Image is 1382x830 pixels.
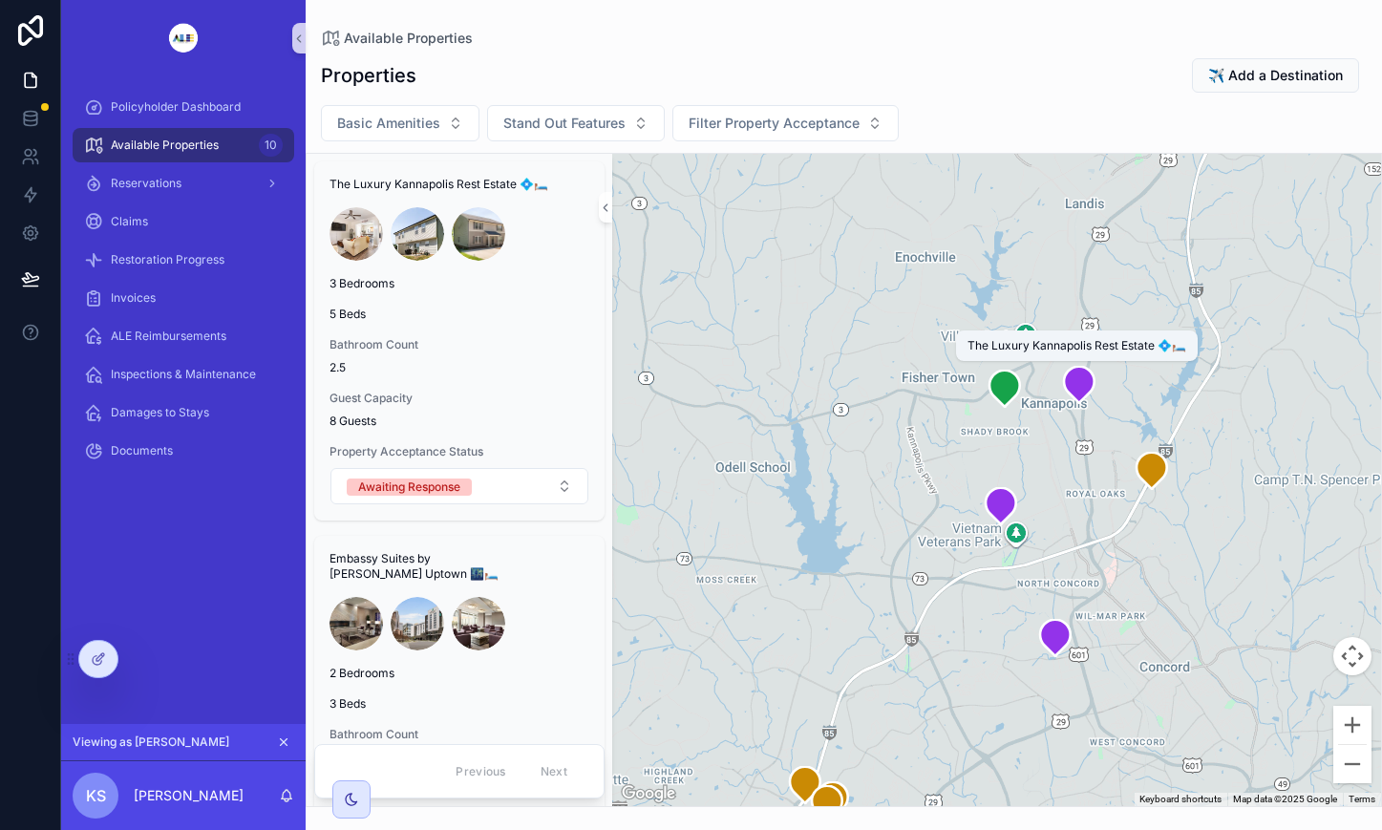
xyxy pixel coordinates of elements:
[1349,794,1375,804] a: Terms (opens in new tab)
[111,214,148,229] span: Claims
[1233,794,1337,804] span: Map data ©2025 Google
[330,727,589,742] span: Bathroom Count
[321,29,473,48] a: Available Properties
[86,784,106,807] span: KS
[111,290,156,306] span: Invoices
[330,307,589,322] span: 5 Beds
[73,128,294,162] a: Available Properties10
[330,414,589,429] span: 8 Guests
[503,114,626,133] span: Stand Out Features
[111,443,173,458] span: Documents
[1139,793,1222,806] button: Keyboard shortcuts
[1333,745,1371,783] button: Zoom out
[617,781,680,806] a: Open this area in Google Maps (opens a new window)
[321,105,479,141] button: Select Button
[73,434,294,468] a: Documents
[111,405,209,420] span: Damages to Stays
[1333,706,1371,744] button: Zoom in
[73,204,294,239] a: Claims
[154,23,213,53] img: App logo
[689,114,860,133] span: Filter Property Acceptance
[73,90,294,124] a: Policyholder Dashboard
[330,177,589,192] span: The Luxury Kannapolis Rest Estate 💠🛏️
[73,281,294,315] a: Invoices
[111,176,181,191] span: Reservations
[73,357,294,392] a: Inspections & Maintenance
[259,134,283,157] div: 10
[330,360,589,375] span: 2.5
[73,166,294,201] a: Reservations
[330,391,589,406] span: Guest Capacity
[330,444,589,459] span: Property Acceptance Status
[1208,66,1343,85] span: ✈️ Add a Destination
[330,337,589,352] span: Bathroom Count
[111,99,241,115] span: Policyholder Dashboard
[487,105,665,141] button: Select Button
[61,76,306,493] div: scrollable content
[330,276,589,291] span: 3 Bedrooms
[330,666,589,681] span: 2 Bedrooms
[73,395,294,430] a: Damages to Stays
[344,29,473,48] span: Available Properties
[73,734,229,750] span: Viewing as [PERSON_NAME]
[330,696,589,712] span: 3 Beds
[330,551,589,582] span: Embassy Suites by [PERSON_NAME] Uptown 🌃🛏️
[111,138,219,153] span: Available Properties
[337,114,440,133] span: Basic Amenities
[967,338,1186,353] div: The Luxury Kannapolis Rest Estate 💠🛏️
[314,161,605,521] a: The Luxury Kannapolis Rest Estate 💠🛏️3 Bedrooms5 BedsBathroom Count2.5Guest Capacity8 GuestsPrope...
[111,252,224,267] span: Restoration Progress
[330,468,588,504] button: Select Button
[617,781,680,806] img: Google
[73,243,294,277] a: Restoration Progress
[358,479,460,496] div: Awaiting Response
[1333,637,1371,675] button: Map camera controls
[672,105,899,141] button: Select Button
[134,786,244,805] p: [PERSON_NAME]
[321,62,416,89] h1: Properties
[1192,58,1359,93] button: ✈️ Add a Destination
[330,803,589,819] span: 6 Guests
[111,329,226,344] span: ALE Reimbursements
[73,319,294,353] a: ALE Reimbursements
[111,367,256,382] span: Inspections & Maintenance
